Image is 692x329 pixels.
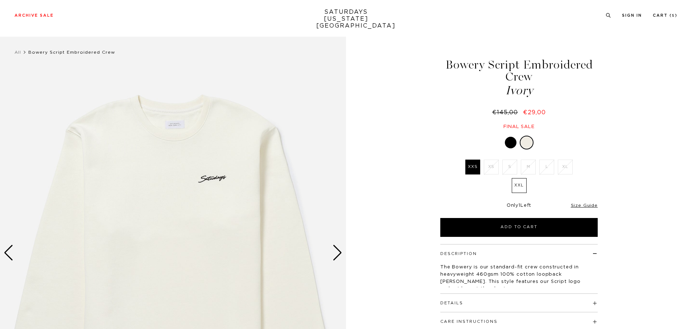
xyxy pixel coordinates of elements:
[439,124,599,130] div: Final sale
[440,203,598,209] div: Only Left
[672,14,675,17] small: 5
[439,59,599,96] h1: Bowery Script Embroidered Crew
[316,9,376,29] a: SATURDAYS[US_STATE][GEOGRAPHIC_DATA]
[519,203,520,208] span: 1
[440,252,477,256] button: Description
[523,110,546,115] span: €29,00
[439,85,599,96] span: Ivory
[15,50,21,54] a: All
[465,160,480,174] label: XXS
[440,218,598,237] button: Add to Cart
[28,50,115,54] span: Bowery Script Embroidered Crew
[440,301,463,305] button: Details
[512,178,527,193] label: XXL
[333,245,342,261] div: Next slide
[571,203,598,207] a: Size Guide
[440,320,498,324] button: Care Instructions
[4,245,13,261] div: Previous slide
[653,13,677,17] a: Cart (5)
[440,264,598,293] p: The Bowery is our standard-fit crew constructed in heavyweight 460gsm 100% cotton loopback [PERSO...
[15,13,54,17] a: Archive Sale
[492,110,521,115] del: €145,00
[622,13,642,17] a: Sign In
